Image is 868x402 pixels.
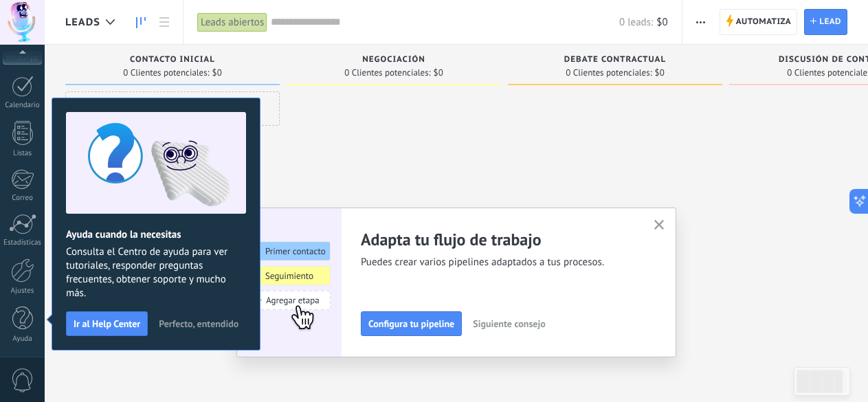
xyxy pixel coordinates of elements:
a: Lista [153,9,176,36]
a: Leads [129,9,153,36]
span: 0 Clientes potenciales: [566,69,652,77]
span: Lead [819,10,841,34]
span: Perfecto, entendido [159,319,238,328]
div: Calendario [3,101,43,110]
button: Siguiente consejo [467,313,551,334]
div: Listas [3,149,43,158]
span: $0 [656,16,667,29]
span: 0 Clientes potenciales: [344,69,430,77]
span: Leads [65,16,100,29]
span: Ir al Help Center [74,319,140,328]
div: Debate contractual [515,55,715,67]
h2: Ayuda cuando la necesitas [66,228,246,241]
div: Correo [3,194,43,203]
span: Puedes crear varios pipelines adaptados a tus procesos. [361,256,637,269]
span: $0 [655,69,665,77]
span: Negociación [362,55,425,65]
button: Más [691,9,711,35]
button: Configura tu pipeline [361,311,462,336]
div: Leads abiertos [197,12,267,32]
h2: Adapta tu flujo de trabajo [361,229,637,250]
span: Debate contractual [564,55,666,65]
a: Lead [804,9,847,35]
div: Negociación [293,55,494,67]
span: Consulta el Centro de ayuda para ver tutoriales, responder preguntas frecuentes, obtener soporte ... [66,245,246,300]
span: $0 [434,69,443,77]
div: Lead rápido [65,91,280,126]
span: Automatiza [736,10,792,34]
span: Siguiente consejo [473,319,545,328]
span: Configura tu pipeline [368,319,454,328]
span: Contacto inicial [130,55,215,65]
span: 0 Clientes potenciales: [123,69,209,77]
button: Ir al Help Center [66,311,148,336]
span: $0 [212,69,222,77]
a: Automatiza [720,9,798,35]
div: Estadísticas [3,238,43,247]
span: 0 leads: [619,16,653,29]
div: Ayuda [3,335,43,344]
div: Ajustes [3,287,43,295]
div: Contacto inicial [72,55,273,67]
button: Perfecto, entendido [153,313,245,334]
